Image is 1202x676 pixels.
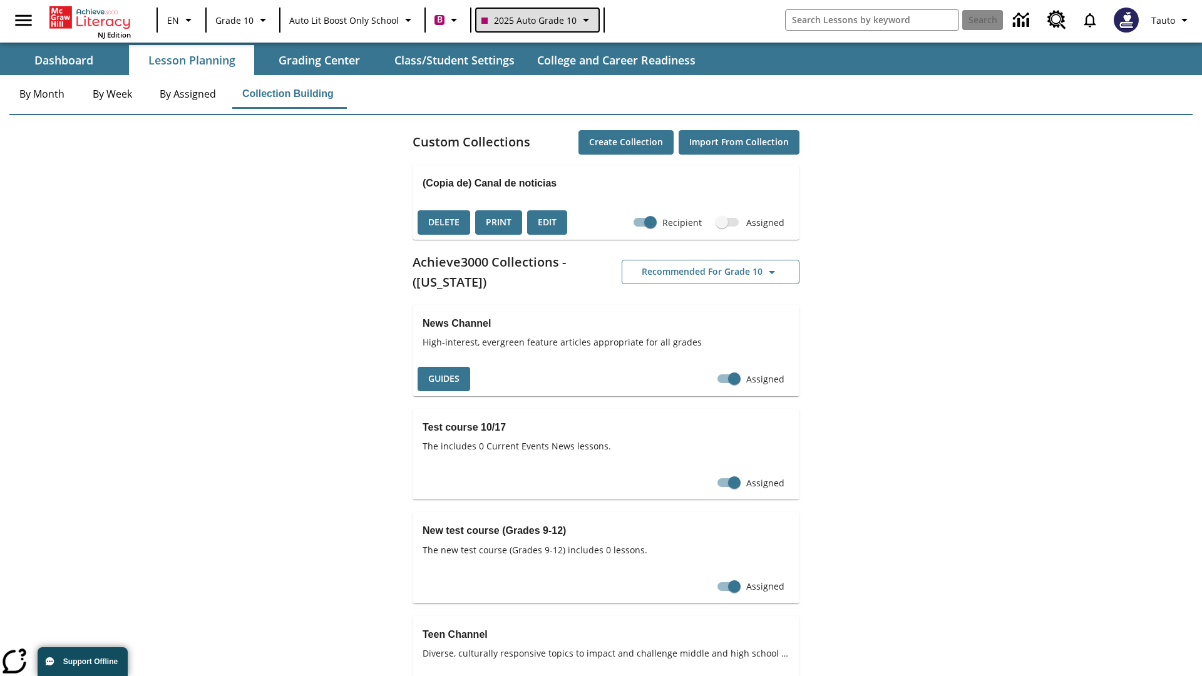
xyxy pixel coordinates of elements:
[475,8,600,33] button: Class: 2025 Auto Grade 10, Select your class
[423,175,789,192] h3: (Copia de) Canal de noticias
[746,372,784,386] span: Assigned
[1114,8,1139,33] img: Avatar
[49,5,131,30] a: Home
[429,9,466,31] button: Boost Class color is violet red. Change class color
[1106,4,1146,36] button: Select a new avatar
[746,580,784,593] span: Assigned
[527,45,706,75] button: College and Career Readiness
[679,130,799,155] button: Import from Collection
[81,79,143,109] button: By Week
[423,543,789,556] span: The new test course (Grades 9-12) includes 0 lessons.
[1074,4,1106,36] a: Notifications
[1040,3,1074,37] a: Resource Center, Will open in new tab
[578,130,674,155] button: Create Collection
[167,14,179,27] span: EN
[413,132,530,152] h2: Custom Collections
[384,45,525,75] button: Class/Student Settings
[215,14,254,27] span: Grade 10
[257,45,382,75] button: Grading Center
[9,79,74,109] button: By Month
[423,522,789,540] h3: New test course (Grades 9-12)
[98,30,131,39] span: NJ Edition
[289,14,399,27] span: Auto Lit Boost only School
[284,9,421,31] button: School: Auto Lit Boost only School, Select your school
[475,210,522,235] button: Print, will open in a new window
[413,252,606,292] h2: Achieve3000 Collections - ([US_STATE])
[150,79,226,109] button: By Assigned
[481,14,577,27] span: 2025 Auto Grade 10
[5,2,42,39] button: Open side menu
[1,45,126,75] button: Dashboard
[423,439,789,453] span: The includes 0 Current Events News lessons.
[49,4,131,39] div: Home
[423,626,789,643] h3: Teen Channel
[129,45,254,75] button: Lesson Planning
[622,260,799,284] button: Recommended for Grade 10
[210,9,275,31] button: Grade: Grade 10, Select a grade
[1005,3,1040,38] a: Data Center
[527,210,567,235] button: Edit
[418,367,470,391] button: Guides
[232,79,344,109] button: Collection Building
[1151,14,1175,27] span: Tauto
[38,647,128,676] button: Support Offline
[746,476,784,489] span: Assigned
[423,647,789,660] span: Diverse, culturally responsive topics to impact and challenge middle and high school students
[746,216,784,229] span: Assigned
[418,210,470,235] button: Delete
[437,12,443,28] span: B
[423,315,789,332] h3: News Channel
[423,419,789,436] h3: Test course 10/17
[63,657,118,666] span: Support Offline
[423,335,789,349] span: High-interest, evergreen feature articles appropriate for all grades
[786,10,958,30] input: search field
[662,216,702,229] span: Recipient
[162,9,202,31] button: Language: EN, Select a language
[1146,9,1197,31] button: Profile/Settings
